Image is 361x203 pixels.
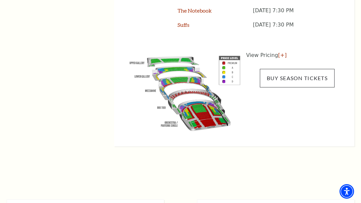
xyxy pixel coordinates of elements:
a: [+] [278,52,287,58]
p: [DATE] 7:30 PM [253,21,335,35]
a: The Notebook [178,7,212,14]
a: Suffs [178,22,189,28]
p: View Pricing [246,51,335,59]
a: Buy Season Tickets [260,69,335,87]
img: View Pricing [124,51,246,133]
div: Accessibility Menu [340,184,354,199]
p: [DATE] 7:30 PM [253,7,335,21]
